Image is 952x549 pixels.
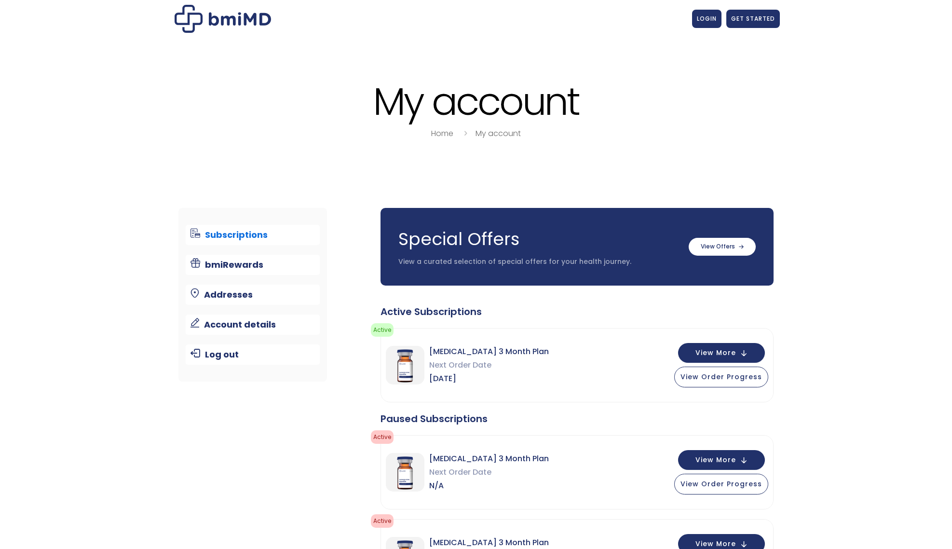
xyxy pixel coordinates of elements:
span: GET STARTED [731,14,775,23]
a: LOGIN [692,10,721,28]
span: Active [371,323,394,337]
a: Addresses [186,285,320,305]
img: My account [175,5,271,33]
span: Active [371,430,394,444]
a: Log out [186,344,320,365]
p: View a curated selection of special offers for your health journey. [398,257,679,267]
span: Next Order Date [429,358,549,372]
span: [DATE] [429,372,549,385]
div: Active Subscriptions [381,305,774,318]
img: Sermorelin 3 Month Plan [386,346,424,384]
button: View More [678,450,765,470]
span: View More [695,541,736,547]
a: Subscriptions [186,225,320,245]
nav: Account pages [178,208,327,382]
a: bmiRewards [186,255,320,275]
img: Sermorelin 3 Month Plan [386,453,424,492]
span: [MEDICAL_DATA] 3 Month Plan [429,345,549,358]
span: View Order Progress [680,479,762,489]
i: breadcrumbs separator [460,128,471,139]
h1: My account [172,81,780,122]
span: N/A [429,479,549,493]
span: View Order Progress [680,372,762,382]
a: Home [431,128,453,139]
h3: Special Offers [398,227,679,251]
span: LOGIN [697,14,717,23]
span: [MEDICAL_DATA] 3 Month Plan [429,452,549,466]
span: Next Order Date [429,466,549,479]
a: My account [476,128,521,139]
button: View Order Progress [674,474,768,494]
button: View More [678,343,765,363]
a: GET STARTED [726,10,780,28]
button: View Order Progress [674,367,768,387]
span: View More [695,457,736,463]
div: Paused Subscriptions [381,412,774,425]
a: Account details [186,315,320,335]
span: Active [371,514,394,528]
span: View More [695,350,736,356]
